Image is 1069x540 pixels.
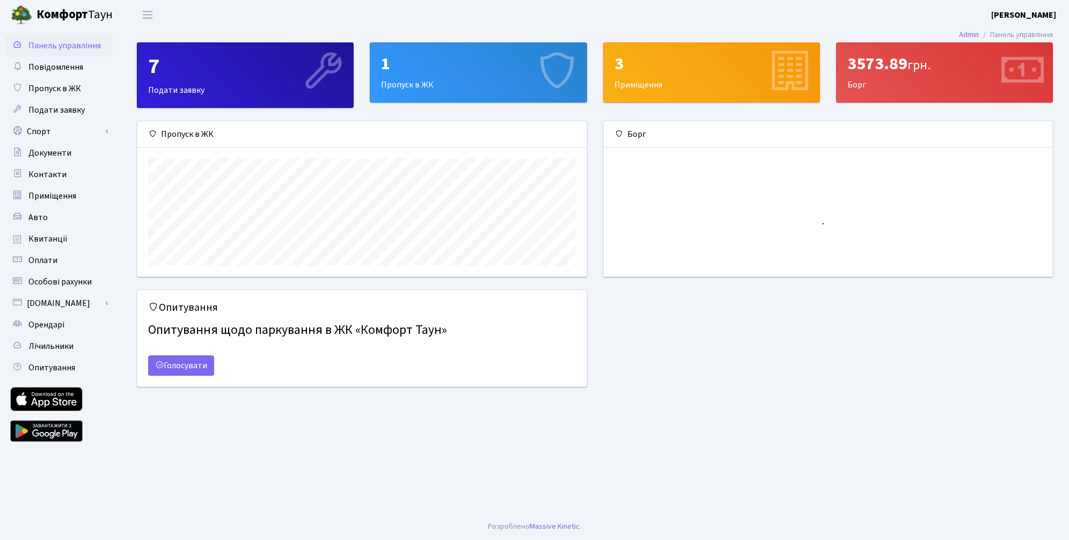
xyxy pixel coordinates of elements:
[28,233,68,245] span: Квитанції
[5,142,113,164] a: Документи
[943,24,1069,46] nav: breadcrumb
[137,121,587,148] div: Пропуск в ЖК
[134,6,161,24] button: Переключити навігацію
[137,42,354,108] a: 7Подати заявку
[5,293,113,314] a: [DOMAIN_NAME]
[11,4,32,26] img: logo.png
[991,9,1056,21] a: [PERSON_NAME]
[5,185,113,207] a: Приміщення
[488,521,581,532] div: .
[137,43,353,107] div: Подати заявку
[28,104,85,116] span: Подати заявку
[28,147,71,159] span: Документи
[28,254,57,266] span: Оплати
[28,190,76,202] span: Приміщення
[28,61,83,73] span: Повідомлення
[28,40,101,52] span: Панель управління
[370,43,586,102] div: Пропуск в ЖК
[5,335,113,357] a: Лічильники
[148,301,576,314] h5: Опитування
[603,42,820,103] a: 3Приміщення
[28,362,75,374] span: Опитування
[28,319,64,331] span: Орендарі
[28,340,74,352] span: Лічильники
[5,164,113,185] a: Контакти
[148,355,214,376] a: Голосувати
[148,54,342,79] div: 7
[36,6,88,23] b: Комфорт
[5,207,113,228] a: Авто
[370,42,587,103] a: 1Пропуск в ЖК
[381,54,575,74] div: 1
[28,276,92,288] span: Особові рахунки
[5,271,113,293] a: Особові рахунки
[604,121,1053,148] div: Борг
[979,29,1053,41] li: Панель управління
[5,121,113,142] a: Спорт
[604,43,819,102] div: Приміщення
[959,29,979,40] a: Admin
[847,54,1042,74] div: 3573.89
[5,357,113,378] a: Опитування
[28,83,81,94] span: Пропуск в ЖК
[837,43,1052,102] div: Борг
[5,250,113,271] a: Оплати
[5,56,113,78] a: Повідомлення
[907,56,931,75] span: грн.
[28,211,48,223] span: Авто
[5,228,113,250] a: Квитанції
[28,169,67,180] span: Контакти
[5,314,113,335] a: Орендарі
[488,521,530,532] a: Розроблено
[5,35,113,56] a: Панель управління
[5,78,113,99] a: Пропуск в ЖК
[614,54,809,74] div: 3
[36,6,113,24] span: Таун
[5,99,113,121] a: Подати заявку
[530,521,580,532] a: Massive Kinetic
[148,318,576,342] h4: Опитування щодо паркування в ЖК «Комфорт Таун»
